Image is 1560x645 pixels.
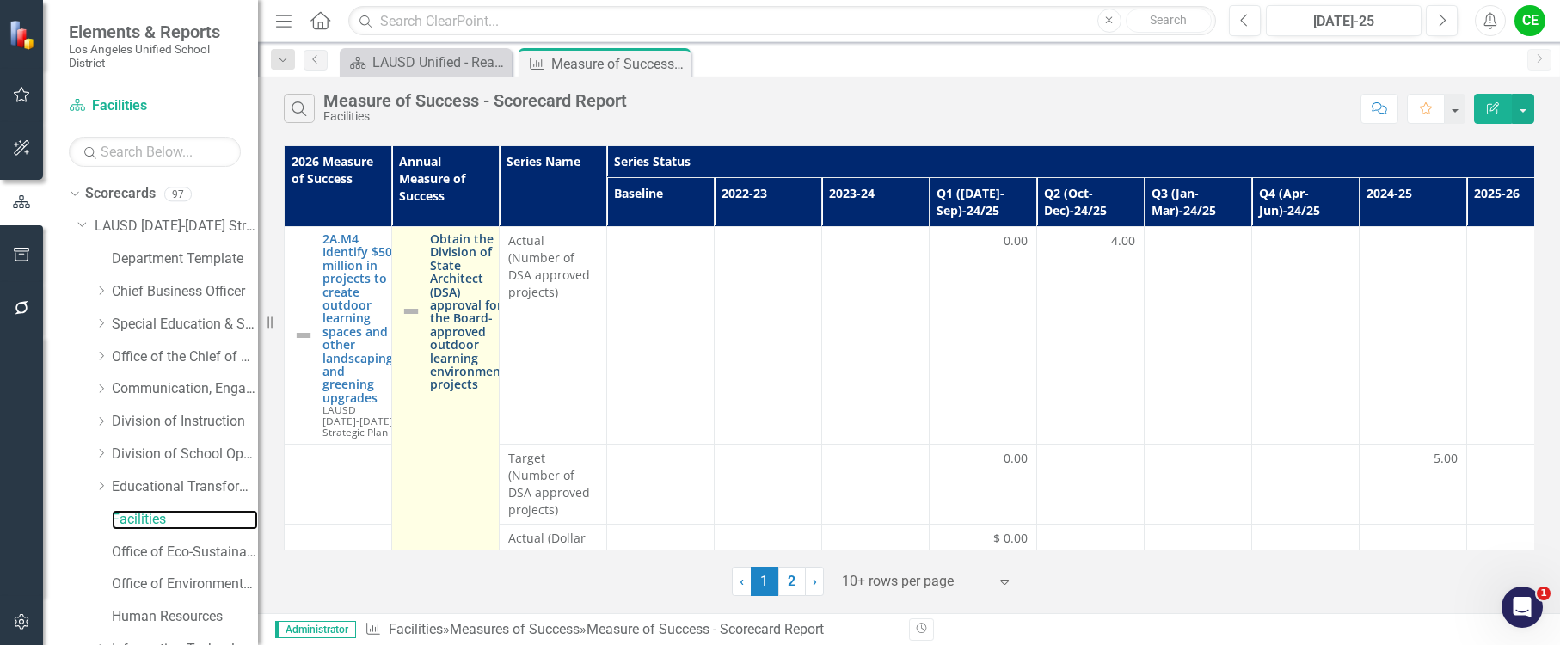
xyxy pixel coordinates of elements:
[1272,11,1416,32] div: [DATE]-25
[1145,524,1252,604] td: Double-Click to Edit
[930,227,1037,445] td: Double-Click to Edit
[1360,524,1467,604] td: Double-Click to Edit
[323,91,627,110] div: Measure of Success - Scorecard Report
[95,217,258,236] a: LAUSD [DATE]-[DATE] Strategic Plan
[275,621,356,638] span: Administrator
[9,20,39,50] img: ClearPoint Strategy
[372,52,507,73] div: LAUSD Unified - Ready for the World
[112,315,258,335] a: Special Education & Specialized Programs
[1004,450,1028,467] span: 0.00
[1537,587,1551,600] span: 1
[551,53,686,75] div: Measure of Success - Scorecard Report
[715,444,822,524] td: Double-Click to Edit
[1145,444,1252,524] td: Double-Click to Edit
[1004,232,1028,249] span: 0.00
[822,227,930,445] td: Double-Click to Edit
[1360,227,1467,445] td: Double-Click to Edit
[715,227,822,445] td: Double-Click to Edit
[1434,450,1458,467] span: 5.00
[993,530,1028,547] span: $ 0.00
[1126,9,1212,33] button: Search
[112,607,258,627] a: Human Resources
[69,137,241,167] input: Search Below...
[500,524,607,604] td: Double-Click to Edit
[1514,5,1545,36] button: CE
[389,621,443,637] a: Facilities
[607,227,715,445] td: Double-Click to Edit
[1252,524,1360,604] td: Double-Click to Edit
[778,567,806,596] a: 2
[1252,444,1360,524] td: Double-Click to Edit
[69,96,241,116] a: Facilities
[112,510,258,530] a: Facilities
[112,477,258,497] a: Educational Transformation Office
[112,379,258,399] a: Communication, Engagement & Collaboration
[69,21,241,42] span: Elements & Reports
[1037,227,1145,445] td: Double-Click to Edit
[348,6,1216,36] input: Search ClearPoint...
[344,52,507,73] a: LAUSD Unified - Ready for the World
[112,445,258,464] a: Division of School Operations
[285,227,392,445] td: Double-Click to Edit Right Click for Context Menu
[293,325,314,346] img: Not Defined
[587,621,824,637] div: Measure of Success - Scorecard Report
[323,110,627,123] div: Facilities
[1145,227,1252,445] td: Double-Click to Edit
[1360,444,1467,524] td: Double-Click to Edit
[450,621,580,637] a: Measures of Success
[508,450,598,519] span: Target (Number of DSA approved projects)
[1252,227,1360,445] td: Double-Click to Edit
[500,444,607,524] td: Double-Click to Edit
[822,444,930,524] td: Double-Click to Edit
[822,524,930,604] td: Double-Click to Edit
[85,184,156,204] a: Scorecards
[365,620,896,640] div: » »
[112,574,258,594] a: Office of Environmental Health and Safety
[930,524,1037,604] td: Double-Click to Edit
[112,347,258,367] a: Office of the Chief of Staff
[1037,444,1145,524] td: Double-Click to Edit
[1037,524,1145,604] td: Double-Click to Edit
[1502,587,1543,628] iframe: Intercom live chat
[740,573,744,589] span: ‹
[508,530,598,599] span: Actual (Dollar value of DSA approved projects)
[112,282,258,302] a: Chief Business Officer
[1266,5,1422,36] button: [DATE]-25
[930,444,1037,524] td: Double-Click to Edit
[322,232,393,404] a: 2A.M4 Identify $50 million in projects to create outdoor learning spaces and other landscaping an...
[607,444,715,524] td: Double-Click to Edit
[322,402,393,439] span: LAUSD [DATE]-[DATE] Strategic Plan
[500,227,607,445] td: Double-Click to Edit
[715,524,822,604] td: Double-Click to Edit
[401,301,421,322] img: Not Defined
[164,187,192,201] div: 97
[112,412,258,432] a: Division of Instruction
[430,232,506,391] a: Obtain the Division of State Architect (DSA) approval for the Board-approved outdoor learning env...
[112,249,258,269] a: Department Template
[607,524,715,604] td: Double-Click to Edit
[1111,232,1135,249] span: 4.00
[751,567,778,596] span: 1
[112,543,258,562] a: Office of Eco-Sustainability
[508,232,598,301] span: Actual (Number of DSA approved projects)
[69,42,241,71] small: Los Angeles Unified School District
[1150,13,1187,27] span: Search
[813,573,817,589] span: ›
